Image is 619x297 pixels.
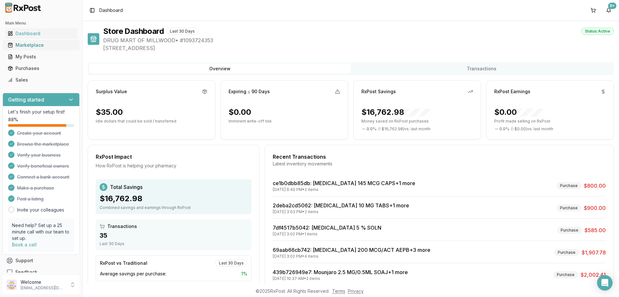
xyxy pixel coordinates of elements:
[5,51,77,63] a: My Posts
[100,193,248,204] div: $16,762.98
[8,116,18,123] span: 88 %
[8,42,74,48] div: Marketplace
[17,185,54,191] span: Make a purchase
[6,280,17,290] img: User avatar
[332,288,345,294] a: Terms
[166,28,198,35] div: Last 30 Days
[494,119,606,124] p: Profit made selling on RxPost
[21,285,65,291] p: [EMAIL_ADDRESS][DOMAIN_NAME]
[100,231,248,240] div: 35
[229,88,270,95] div: Expiring ≤ 90 Days
[215,260,247,267] div: Last 30 Days
[8,54,74,60] div: My Posts
[99,7,123,14] span: Dashboard
[556,182,581,189] div: Purchase
[100,205,248,210] div: Combined savings and earnings through RxPost
[273,187,415,192] div: [DATE] 6:40 PM • 2 items
[96,107,123,117] div: $35.00
[554,249,579,256] div: Purchase
[100,260,147,266] div: RxPost vs Traditional
[511,126,553,132] span: ( - $0.00 ) vs. last month
[99,7,123,14] nav: breadcrumb
[3,3,44,13] img: RxPost Logo
[5,74,77,86] a: Sales
[100,241,248,246] div: Last 30 Days
[103,36,614,44] span: DRUG MART OF MILLWOOD • # 1093724353
[351,64,613,74] button: Transactions
[273,276,408,281] div: [DATE] 10:37 AM • 2 items
[273,153,606,161] div: Recent Transactions
[361,107,430,117] div: $16,762.98
[5,28,77,39] a: Dashboard
[361,119,473,124] p: Money saved on RxPost purchases
[3,40,80,50] button: Marketplace
[597,275,613,291] div: Open Intercom Messenger
[107,223,137,230] span: Transactions
[273,180,415,186] a: ce1b0dbb85db: [MEDICAL_DATA] 145 MCG CAPS+1 more
[103,26,164,36] h1: Store Dashboard
[15,269,37,275] span: Feedback
[348,288,364,294] a: Privacy
[5,21,77,26] h2: Main Menu
[273,224,381,231] a: 7df4517b5042: [MEDICAL_DATA] 5 % SOLN
[604,5,614,15] button: 9+
[8,30,74,37] div: Dashboard
[8,65,74,72] div: Purchases
[273,254,430,259] div: [DATE] 3:02 PM • 4 items
[608,3,616,9] div: 9+
[17,174,69,180] span: Connect a bank account
[494,88,530,95] div: RxPost Earnings
[367,126,377,132] span: 0.0 %
[21,279,65,285] p: Welcome
[96,153,251,161] div: RxPost Impact
[361,88,396,95] div: RxPost Savings
[229,107,251,117] div: $0.00
[581,271,606,279] span: $2,002.41
[5,63,77,74] a: Purchases
[499,126,509,132] span: 0.0 %
[3,255,80,266] button: Support
[17,152,61,158] span: Verify your business
[8,77,74,83] div: Sales
[12,242,37,247] a: Book a call
[96,119,207,124] p: Idle dollars that could be sold / transferred
[12,222,70,242] p: Need help? Set up a 25 minute call with our team to set up.
[3,52,80,62] button: My Posts
[556,204,581,212] div: Purchase
[582,249,606,256] span: $1,907.78
[3,75,80,85] button: Sales
[17,141,69,147] span: Browse the marketplace
[8,96,44,104] h3: Getting started
[585,226,606,234] span: $585.00
[229,119,340,124] p: Imminent write-off risk
[17,130,61,136] span: Create your account
[103,44,614,52] span: [STREET_ADDRESS]
[17,163,69,169] span: Verify beneficial owners
[3,28,80,39] button: Dashboard
[273,247,430,253] a: 69aab66cb742: [MEDICAL_DATA] 200 MCG/ACT AEPB+3 more
[89,64,351,74] button: Overview
[273,161,606,167] div: Latest inventory movements
[584,204,606,212] span: $900.00
[581,28,614,35] div: Status: Active
[273,269,408,275] a: 439b726949e7: Mounjaro 2.5 MG/0.5ML SOAJ+1 more
[584,182,606,190] span: $800.00
[96,88,127,95] div: Surplus Value
[494,107,543,117] div: $0.00
[273,209,409,214] div: [DATE] 3:03 PM • 2 items
[3,63,80,74] button: Purchases
[17,196,44,202] span: Post a listing
[100,271,166,277] span: Average savings per purchase:
[3,266,80,278] button: Feedback
[110,183,142,191] span: Total Savings
[273,232,381,237] div: [DATE] 3:02 PM • 1 items
[557,227,582,234] div: Purchase
[273,202,409,209] a: 2deba2cd5062: [MEDICAL_DATA] 10 MG TABS+1 more
[96,163,251,169] div: How RxPost is helping your pharmacy
[5,39,77,51] a: Marketplace
[8,109,74,115] p: Let's finish your setup first!
[241,271,247,277] span: 1 %
[17,207,64,213] a: Invite your colleagues
[378,126,430,132] span: ( - $16,762.98 ) vs. last month
[553,271,578,278] div: Purchase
